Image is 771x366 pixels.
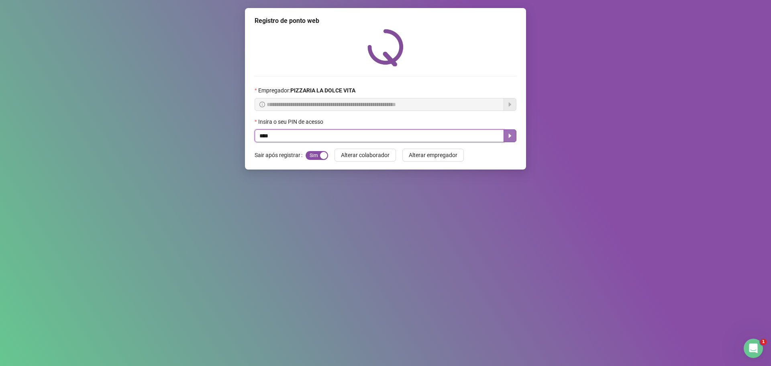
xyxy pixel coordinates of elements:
[409,151,457,159] span: Alterar empregador
[255,149,306,162] label: Sair após registrar
[507,133,513,139] span: caret-right
[258,86,355,95] span: Empregador :
[290,87,355,94] strong: PIZZARIA LA DOLCE VITA
[744,339,763,358] iframe: Intercom live chat
[402,149,464,162] button: Alterar empregador
[341,151,390,159] span: Alterar colaborador
[760,339,767,345] span: 1
[255,117,328,126] label: Insira o seu PIN de acesso
[255,16,516,26] div: Registro de ponto web
[367,29,404,66] img: QRPoint
[259,102,265,107] span: info-circle
[335,149,396,162] button: Alterar colaborador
